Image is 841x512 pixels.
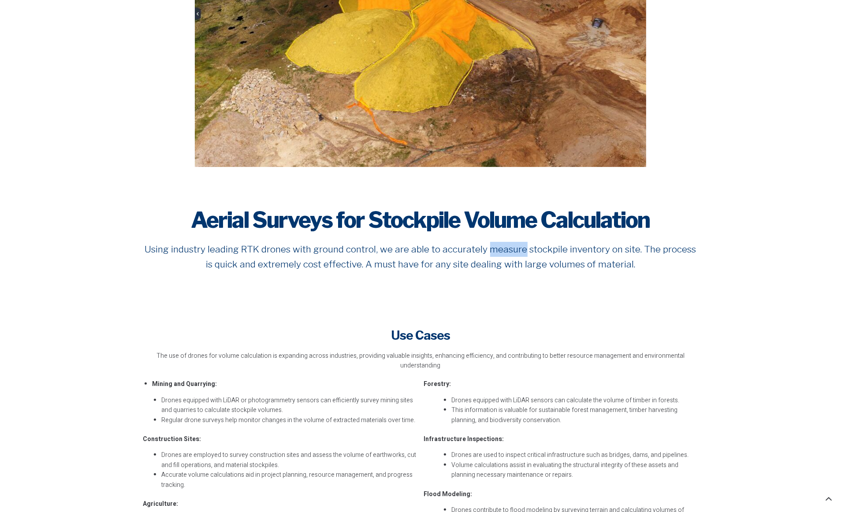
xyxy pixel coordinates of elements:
div: The use of drones for volume calculation is expanding across industries, providing valuable insig... [143,351,698,371]
li: This information is valuable for sustainable forest management, timber harvesting planning, and b... [451,405,698,425]
h2: Aerial Surveys for Stockpile Volume Calculation [143,207,698,233]
p: Using industry leading RTK drones with ground control, we are able to accurately measure stockpil... [143,242,698,271]
li: Drones are employed to survey construction sites and assess the volume of earthworks, cut and fil... [161,450,417,470]
strong: Construction Sites: [143,434,201,444]
strong: Mining and Quarrying: [152,379,217,389]
li: Drones are used to inspect critical infrastructure such as bridges, dams, and pipelines. [451,450,698,460]
strong: Flood Modeling: [424,490,472,499]
strong: Infrastructure Inspections: [424,434,504,444]
strong: Agriculture: [143,499,178,508]
li: Regular drone surveys help monitor changes in the volume of extracted materials over time. [161,416,417,425]
span: Use Cases [391,328,450,343]
strong: Forestry: [424,379,451,389]
li: Accurate volume calculations aid in project planning, resource management, and progress tracking. [161,470,417,490]
li: Drones equipped with LiDAR sensors can calculate the volume of timber in forests. [451,396,698,405]
li: Volume calculations assist in evaluating the structural integrity of these assets and planning ne... [451,460,698,480]
li: Drones equipped with LiDAR or photogrammetry sensors can efficiently survey mining sites and quar... [161,396,417,416]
